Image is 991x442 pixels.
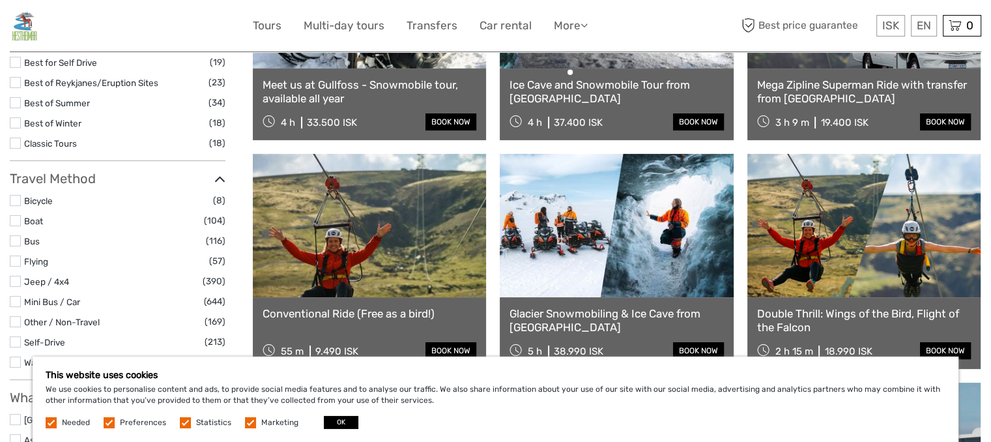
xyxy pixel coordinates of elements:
[964,19,975,32] span: 0
[205,314,225,329] span: (169)
[911,15,937,37] div: EN
[24,415,113,425] a: [GEOGRAPHIC_DATA]
[208,95,225,110] span: (34)
[554,16,588,35] a: More
[775,346,812,357] span: 2 h 15 m
[62,417,90,428] label: Needed
[673,342,724,359] a: book now
[209,254,225,269] span: (57)
[206,233,225,248] span: (116)
[10,171,225,186] h3: Travel Method
[261,417,298,428] label: Marketing
[24,337,65,347] a: Self-Drive
[120,417,166,428] label: Preferences
[554,117,603,128] div: 37.400 ISK
[757,307,971,334] a: Double Thrill: Wings of the Bird, Flight of the Falcon
[253,16,281,35] a: Tours
[10,390,225,405] h3: What do you want to see?
[820,117,868,128] div: 19.400 ISK
[407,16,457,35] a: Transfers
[528,117,542,128] span: 4 h
[425,113,476,130] a: book now
[24,196,53,206] a: Bicycle
[24,57,97,68] a: Best for Self Drive
[24,98,90,108] a: Best of Summer
[196,417,231,428] label: Statistics
[757,78,971,105] a: Mega Zipline Superman Ride with transfer from [GEOGRAPHIC_DATA]
[510,307,723,334] a: Glacier Snowmobiling & Ice Cave from [GEOGRAPHIC_DATA]
[24,317,100,327] a: Other / Non-Travel
[24,276,69,287] a: Jeep / 4x4
[24,256,48,267] a: Flying
[204,294,225,309] span: (644)
[203,274,225,289] span: (390)
[528,346,542,357] span: 5 h
[24,236,40,246] a: Bus
[33,357,958,442] div: We use cookies to personalise content and ads, to provide social media features and to analyse ou...
[480,16,532,35] a: Car rental
[304,16,384,35] a: Multi-day tours
[24,357,55,368] a: Walking
[315,346,358,357] div: 9.490 ISK
[210,55,225,70] span: (19)
[24,118,81,128] a: Best of Winter
[263,307,476,320] a: Conventional Ride (Free as a bird!)
[205,334,225,349] span: (213)
[920,113,971,130] a: book now
[882,19,899,32] span: ISK
[920,342,971,359] a: book now
[10,10,38,42] img: General Info:
[281,346,304,357] span: 55 m
[510,78,723,105] a: Ice Cave and Snowmobile Tour from [GEOGRAPHIC_DATA]
[213,193,225,208] span: (8)
[24,297,80,307] a: Mini Bus / Car
[324,416,358,429] button: OK
[150,20,165,36] button: Open LiveChat chat widget
[24,216,43,226] a: Boat
[24,78,158,88] a: Best of Reykjanes/Eruption Sites
[824,346,872,357] div: 18.990 ISK
[554,346,603,357] div: 38.990 ISK
[209,136,225,151] span: (18)
[208,75,225,90] span: (23)
[263,78,476,105] a: Meet us at Gullfoss - Snowmobile tour, available all year
[775,117,809,128] span: 3 h 9 m
[738,15,873,37] span: Best price guarantee
[307,117,357,128] div: 33.500 ISK
[18,23,147,33] p: We're away right now. Please check back later!
[46,370,945,381] h5: This website uses cookies
[673,113,724,130] a: book now
[209,115,225,130] span: (18)
[204,213,225,228] span: (104)
[425,342,476,359] a: book now
[24,138,77,149] a: Classic Tours
[281,117,295,128] span: 4 h
[208,355,225,370] span: (56)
